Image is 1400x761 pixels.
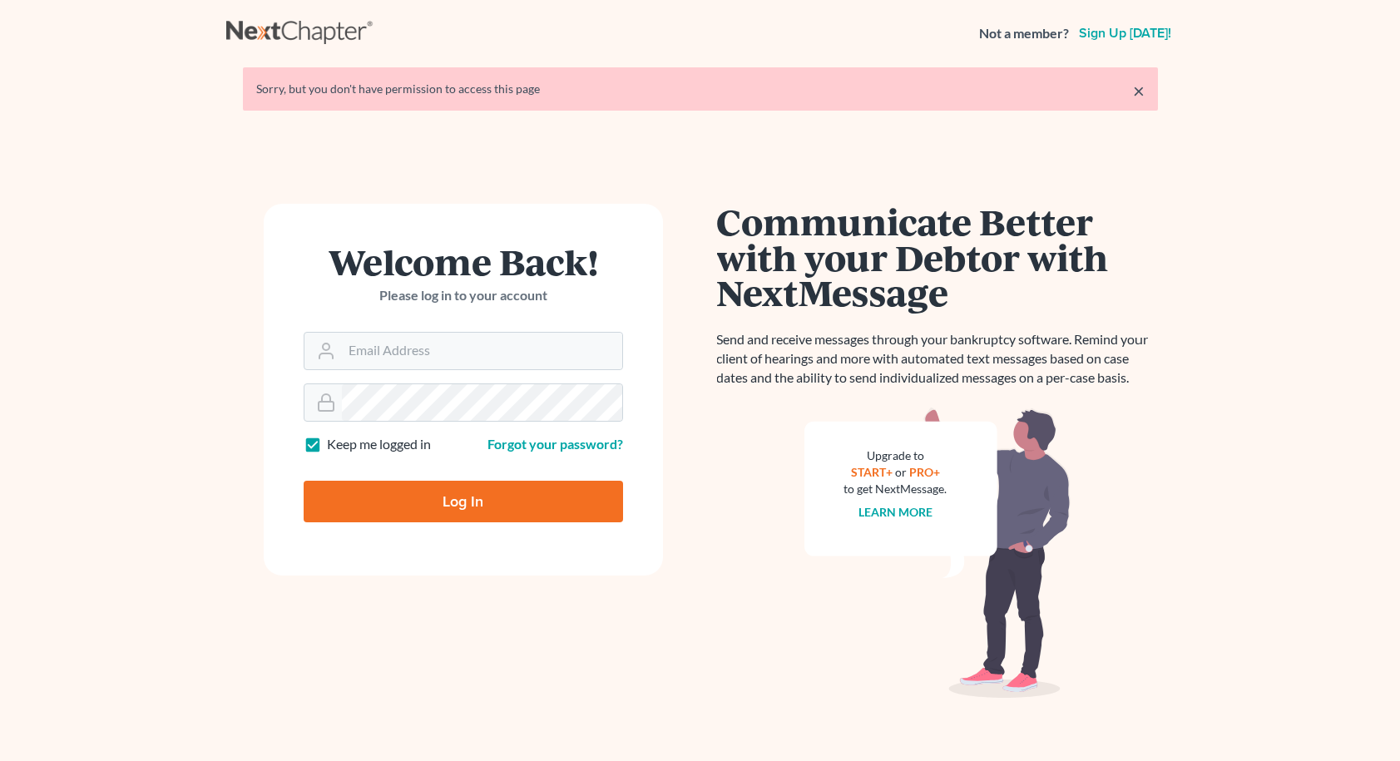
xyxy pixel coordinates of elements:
a: START+ [851,465,893,479]
a: Forgot your password? [487,436,623,452]
img: nextmessage_bg-59042aed3d76b12b5cd301f8e5b87938c9018125f34e5fa2b7a6b67550977c72.svg [804,408,1071,699]
input: Log In [304,481,623,522]
label: Keep me logged in [327,435,431,454]
a: Sign up [DATE]! [1076,27,1175,40]
h1: Communicate Better with your Debtor with NextMessage [717,204,1158,310]
span: or [895,465,907,479]
a: PRO+ [909,465,940,479]
h1: Welcome Back! [304,244,623,279]
div: Upgrade to [844,447,947,464]
p: Send and receive messages through your bankruptcy software. Remind your client of hearings and mo... [717,330,1158,388]
input: Email Address [342,333,622,369]
p: Please log in to your account [304,286,623,305]
a: Learn more [858,505,933,519]
a: × [1133,81,1145,101]
div: Sorry, but you don't have permission to access this page [256,81,1145,97]
strong: Not a member? [979,24,1069,43]
div: to get NextMessage. [844,481,947,497]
